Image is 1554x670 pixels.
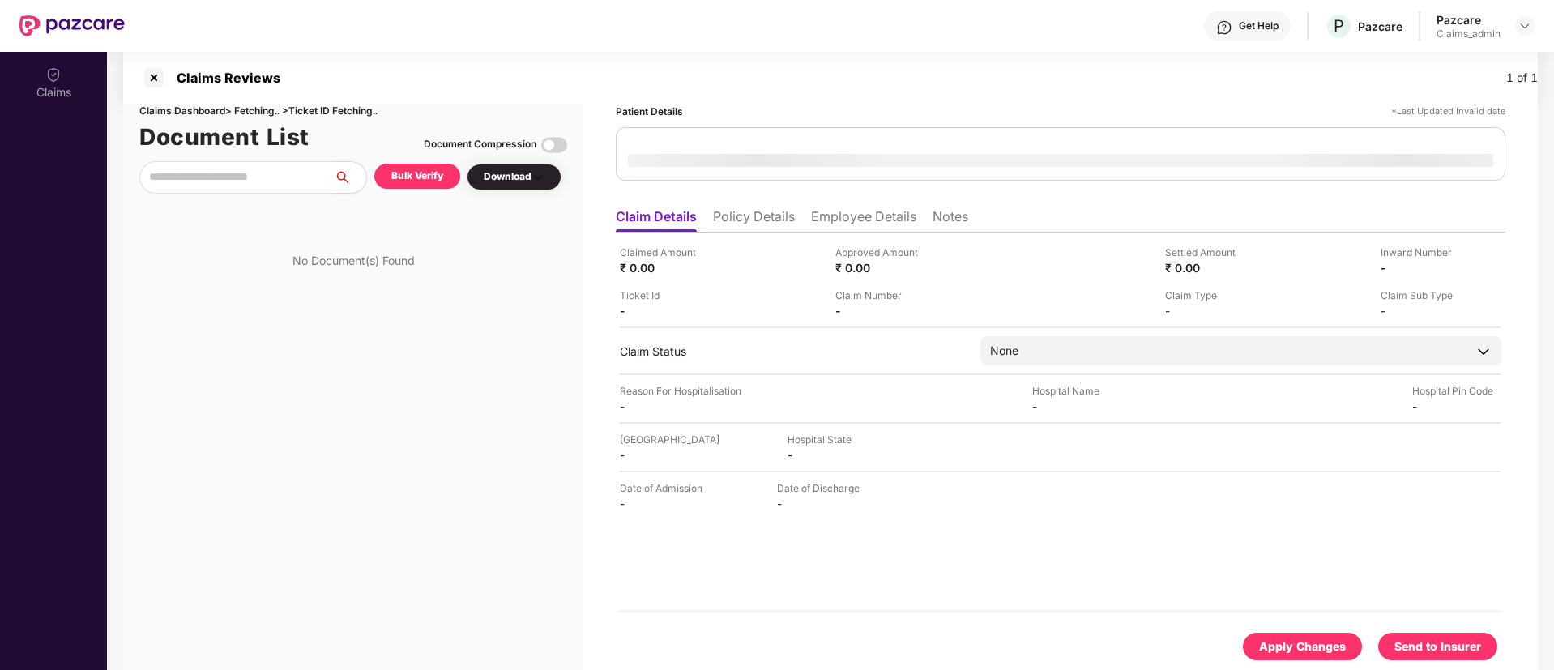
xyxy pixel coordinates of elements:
div: Date of Discharge [777,480,866,496]
div: - [1381,303,1470,318]
div: [GEOGRAPHIC_DATA] [620,432,719,447]
div: ₹ 0.00 [1165,260,1254,275]
img: svg+xml;base64,PHN2ZyBpZD0iSGVscC0zMngzMiIgeG1sbnM9Imh0dHA6Ly93d3cudzMub3JnLzIwMDAvc3ZnIiB3aWR0aD... [1216,19,1232,36]
div: ₹ 0.00 [835,260,924,275]
div: - [620,496,709,511]
div: Download [484,169,544,185]
div: - [1165,303,1254,318]
div: - [788,447,877,463]
div: Get Help [1239,19,1279,32]
li: Employee Details [811,208,916,232]
span: P [1334,16,1344,36]
div: None [990,342,1018,360]
div: Inward Number [1381,245,1470,260]
li: Claim Details [616,208,697,232]
div: Claimed Amount [620,245,709,260]
img: New Pazcare Logo [19,15,125,36]
div: Approved Amount [835,245,924,260]
div: Claim Number [835,288,924,303]
div: Settled Amount [1165,245,1254,260]
div: Claims Dashboard > Fetching.. > Ticket ID Fetching.. [139,104,567,119]
div: Pazcare [1358,19,1402,34]
div: Bulk Verify [391,169,443,184]
div: 1 of 1 [1506,69,1538,87]
div: Apply Changes [1259,638,1346,655]
span: search [333,171,366,184]
img: svg+xml;base64,PHN2ZyBpZD0iQ2xhaW0iIHhtbG5zPSJodHRwOi8vd3d3LnczLm9yZy8yMDAwL3N2ZyIgd2lkdGg9IjIwIi... [45,66,62,83]
div: - [835,303,924,318]
div: - [620,399,709,414]
h1: Document List [139,119,310,155]
div: - [620,447,709,463]
div: - [1381,260,1470,275]
img: downArrowIcon [1475,344,1492,360]
div: Hospital Name [1032,383,1121,399]
div: Claim Status [620,344,964,359]
li: Notes [933,208,968,232]
div: Claim Sub Type [1381,288,1470,303]
img: svg+xml;base64,PHN2ZyBpZD0iVG9nZ2xlLTMyeDMyIiB4bWxucz0iaHR0cDovL3d3dy53My5vcmcvMjAwMC9zdmciIHdpZH... [541,132,567,158]
div: - [1032,399,1121,414]
div: Send to Insurer [1394,638,1481,655]
li: Policy Details [713,208,795,232]
div: - [1412,399,1501,414]
div: - [620,303,709,318]
img: svg+xml;base64,PHN2ZyBpZD0iRHJvcGRvd24tMzJ4MzIiIHhtbG5zPSJodHRwOi8vd3d3LnczLm9yZy8yMDAwL3N2ZyIgd2... [532,171,544,184]
div: *Last Updated Invalid date [1391,104,1505,119]
div: Reason For Hospitalisation [620,383,741,399]
div: Hospital State [788,432,877,447]
div: No Document(s) Found [292,253,415,268]
div: Patient Details [616,104,683,119]
button: search [333,161,367,194]
div: Hospital Pin Code [1412,383,1501,399]
div: - [777,496,866,511]
img: svg+xml;base64,PHN2ZyBpZD0iRHJvcGRvd24tMzJ4MzIiIHhtbG5zPSJodHRwOi8vd3d3LnczLm9yZy8yMDAwL3N2ZyIgd2... [1518,19,1531,32]
div: Date of Admission [620,480,709,496]
div: ₹ 0.00 [620,260,709,275]
div: Claims_admin [1437,28,1501,41]
div: Claims Reviews [167,70,280,86]
div: Ticket Id [620,288,709,303]
div: Pazcare [1437,12,1501,28]
div: Claim Type [1165,288,1254,303]
div: Document Compression [424,137,536,152]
